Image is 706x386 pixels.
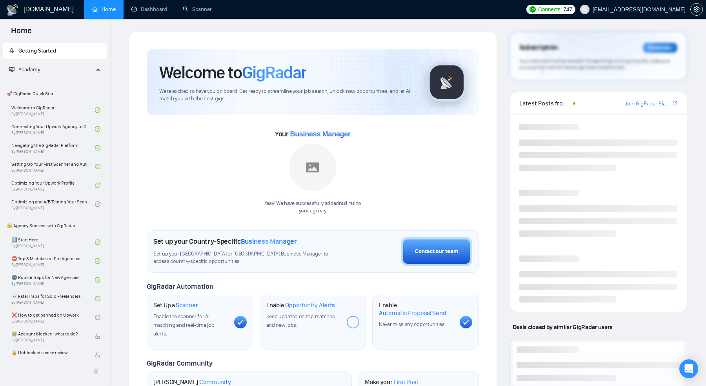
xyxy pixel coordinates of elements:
span: check-circle [95,315,100,320]
span: Your [275,130,351,138]
span: check-circle [95,126,100,132]
a: Welcome to GigRadarBy[PERSON_NAME] [11,101,95,119]
span: 🚀 GigRadar Quick Start [4,86,106,101]
a: Connecting Your Upwork Agency to GigRadarBy[PERSON_NAME] [11,120,95,138]
span: 😭 Account blocked: what to do? [11,330,87,338]
div: Yaay! We have successfully added null null to [264,200,361,215]
span: check-circle [95,239,100,245]
span: check-circle [95,107,100,113]
button: Contact our team [401,237,472,266]
span: Opportunity Alerts [285,301,335,309]
span: Scanner [176,301,198,309]
span: double-left [93,368,101,375]
a: Optimizing Your Upwork ProfileBy[PERSON_NAME] [11,177,95,194]
span: Getting Started [18,47,56,54]
span: By [PERSON_NAME] [11,338,87,343]
span: rocket [9,48,15,53]
a: ⛔ Top 3 Mistakes of Pro AgenciesBy[PERSON_NAME] [11,252,95,270]
span: export [673,100,677,106]
span: GigRadar Automation [147,282,213,291]
span: Your subscription will be renewed. To keep things running smoothly, make sure your payment method... [519,58,670,71]
span: check-circle [95,201,100,207]
span: Automatic Proposal Send [379,309,446,317]
span: Community [199,378,231,386]
h1: Welcome to [159,62,306,83]
span: GigRadar [242,62,306,83]
span: Keep updated on top matches and new jobs. [266,313,335,328]
div: Open Intercom Messenger [679,359,698,378]
span: Set up your [GEOGRAPHIC_DATA] or [GEOGRAPHIC_DATA] Business Manager to access country-specific op... [153,250,345,265]
button: setting [690,3,703,16]
img: upwork-logo.png [529,6,536,13]
a: export [673,100,677,107]
div: Contact our team [415,247,458,256]
a: Optimizing and A/B Testing Your Scanner for Better ResultsBy[PERSON_NAME] [11,196,95,213]
span: GigRadar Community [147,359,213,368]
span: By [PERSON_NAME] [11,357,87,361]
span: check-circle [95,145,100,150]
a: ☠️ Fatal Traps for Solo FreelancersBy[PERSON_NAME] [11,290,95,307]
span: Business Manager [290,130,350,138]
span: Latest Posts from the GigRadar Community [519,98,571,108]
a: Join GigRadar Slack Community [625,100,671,108]
h1: Set up your Country-Specific [153,237,297,246]
h1: Set Up a [153,301,198,309]
h1: Enable [379,301,453,317]
div: Reminder [643,43,677,53]
span: First Post [393,378,419,386]
span: Business Manager [241,237,297,246]
h1: Make your [365,378,419,386]
a: ❌ How to get banned on UpworkBy[PERSON_NAME] [11,309,95,326]
span: setting [691,6,702,13]
span: check-circle [95,258,100,264]
span: user [582,7,588,12]
span: check-circle [95,296,100,301]
a: searchScanner [183,6,212,13]
span: 👑 Agency Success with GigRadar [4,218,106,234]
a: dashboardDashboard [131,6,167,13]
span: Academy [9,66,40,73]
a: 1️⃣ Start HereBy[PERSON_NAME] [11,234,95,251]
img: placeholder.png [289,144,336,191]
a: 🌚 Rookie Traps for New AgenciesBy[PERSON_NAME] [11,271,95,288]
span: Never miss any opportunities. [379,321,446,328]
span: We're excited to have you on board. Get ready to streamline your job search, unlock new opportuni... [159,88,415,103]
span: Enable the scanner for AI matching and real-time job alerts. [153,313,214,337]
span: lock [95,352,100,358]
span: Home [5,25,38,42]
p: your agency . [264,207,361,215]
span: Connects: [538,5,562,14]
span: check-circle [95,164,100,169]
span: check-circle [95,183,100,188]
a: homeHome [92,6,116,13]
span: Deals closed by similar GigRadar users [509,320,616,334]
span: check-circle [95,277,100,283]
a: setting [690,6,703,13]
span: lock [95,333,100,339]
span: Subscription [519,41,558,54]
span: Academy [18,66,40,73]
li: Getting Started [3,43,107,59]
span: 🔓 Unblocked cases: review [11,349,87,357]
h1: Enable [266,301,335,309]
img: gigradar-logo.png [427,63,466,102]
span: 747 [563,5,572,14]
img: logo [6,4,19,16]
h1: [PERSON_NAME] [153,378,231,386]
a: Navigating the GigRadar PlatformBy[PERSON_NAME] [11,139,95,156]
span: fund-projection-screen [9,67,15,72]
a: Setting Up Your First Scanner and Auto-BidderBy[PERSON_NAME] [11,158,95,175]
